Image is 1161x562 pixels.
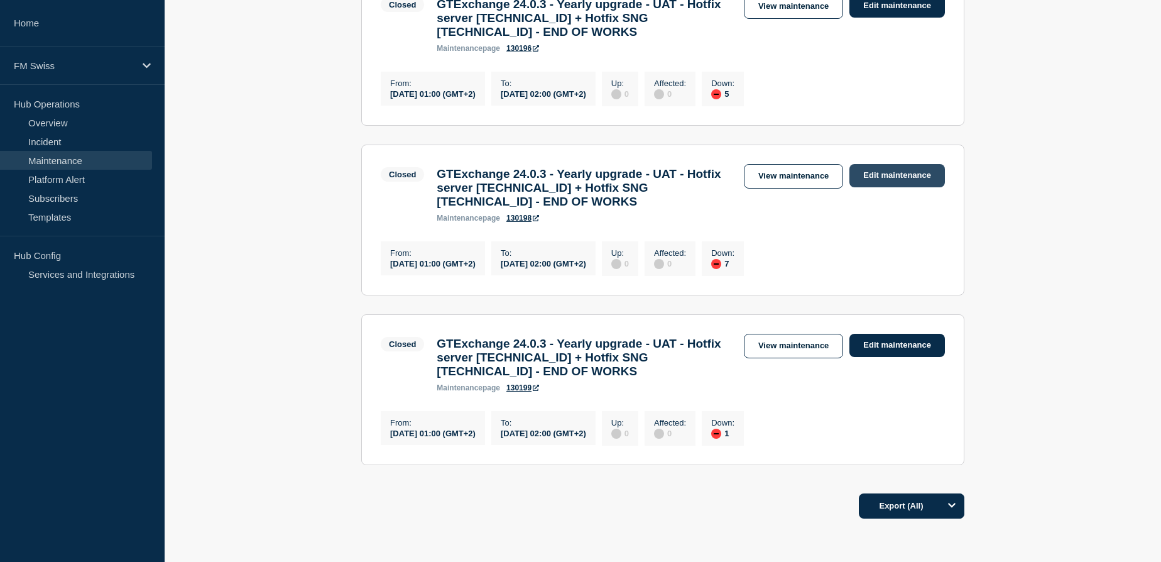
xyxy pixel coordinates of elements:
[437,214,500,223] p: page
[711,418,734,427] p: Down :
[501,88,586,99] div: [DATE] 02:00 (GMT+2)
[711,258,734,269] div: 7
[711,89,721,99] div: down
[744,334,843,358] a: View maintenance
[849,164,945,187] a: Edit maintenance
[611,79,629,88] p: Up :
[437,44,482,53] span: maintenance
[711,248,734,258] p: Down :
[611,89,621,99] div: disabled
[654,258,686,269] div: 0
[711,429,721,439] div: down
[654,89,664,99] div: disabled
[501,258,586,268] div: [DATE] 02:00 (GMT+2)
[390,427,476,438] div: [DATE] 01:00 (GMT+2)
[654,248,686,258] p: Affected :
[939,493,964,519] button: Options
[501,418,586,427] p: To :
[611,418,629,427] p: Up :
[859,493,964,519] button: Export (All)
[506,383,539,392] a: 130199
[611,258,629,269] div: 0
[711,427,734,439] div: 1
[437,44,500,53] p: page
[437,167,731,209] h3: GTExchange 24.0.3 - Yearly upgrade - UAT - Hotfix server [TECHNICAL_ID] + Hotfix SNG [TECHNICAL_I...
[611,88,629,99] div: 0
[389,339,416,349] div: Closed
[389,170,416,179] div: Closed
[390,258,476,268] div: [DATE] 01:00 (GMT+2)
[849,334,945,357] a: Edit maintenance
[711,259,721,269] div: down
[744,164,843,189] a: View maintenance
[711,79,734,88] p: Down :
[654,418,686,427] p: Affected :
[611,259,621,269] div: disabled
[501,248,586,258] p: To :
[654,259,664,269] div: disabled
[437,337,731,378] h3: GTExchange 24.0.3 - Yearly upgrade - UAT - Hotfix server [TECHNICAL_ID] + Hotfix SNG [TECHNICAL_I...
[390,79,476,88] p: From :
[506,44,539,53] a: 130196
[390,418,476,427] p: From :
[654,429,664,439] div: disabled
[611,429,621,439] div: disabled
[654,427,686,439] div: 0
[506,214,539,223] a: 130198
[501,427,586,438] div: [DATE] 02:00 (GMT+2)
[611,427,629,439] div: 0
[390,248,476,258] p: From :
[437,214,482,223] span: maintenance
[501,79,586,88] p: To :
[611,248,629,258] p: Up :
[654,79,686,88] p: Affected :
[437,383,500,392] p: page
[390,88,476,99] div: [DATE] 01:00 (GMT+2)
[437,383,482,392] span: maintenance
[711,88,734,99] div: 5
[14,60,134,71] p: FM Swiss
[654,88,686,99] div: 0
